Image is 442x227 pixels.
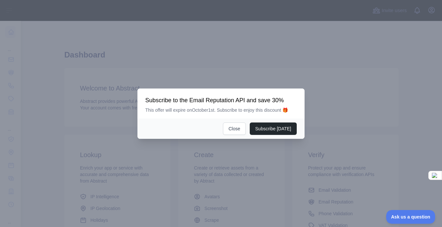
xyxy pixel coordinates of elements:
[432,173,438,178] img: DB_AMPERSAND_Pantone.svg
[223,122,246,135] button: Close
[250,122,297,135] button: Subscribe [DATE]
[145,107,297,113] p: This offer will expire on October 1st. Subscribe to enjoy this discount 🎁
[145,96,297,104] h3: Subscribe to the Email Reputation API and save 30%
[386,210,435,224] iframe: Toggle Customer Support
